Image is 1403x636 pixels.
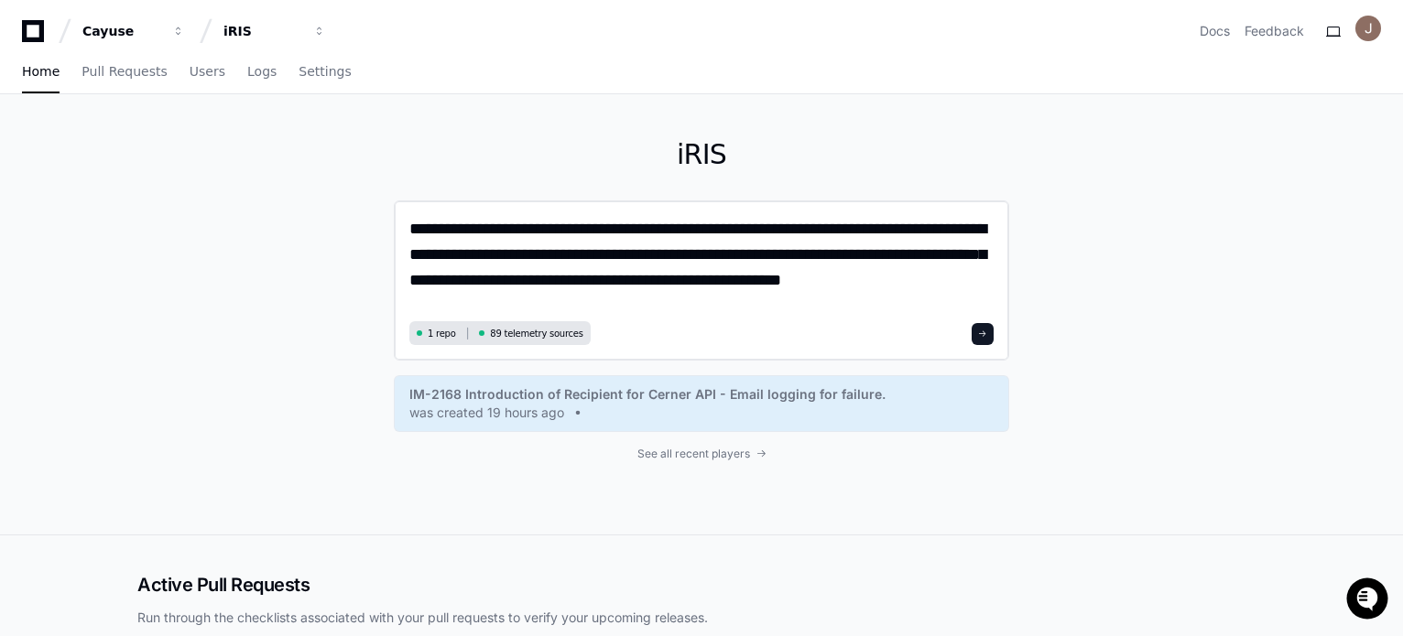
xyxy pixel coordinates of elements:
button: Feedback [1245,22,1304,40]
span: 89 telemetry sources [490,327,582,340]
span: Users [190,66,225,77]
img: 1736555170064-99ba0984-63c1-480f-8ee9-699278ef63ed [18,136,51,169]
a: Users [190,51,225,93]
div: Cayuse [82,22,161,40]
span: IM-2168 Introduction of Recipient for Cerner API - Email logging for failure. [409,385,886,404]
span: Settings [299,66,351,77]
a: Pull Requests [82,51,167,93]
img: PlayerZero [18,18,55,55]
a: Docs [1200,22,1230,40]
img: ACg8ocL0-VV38dUbyLUN_j_Ryupr2ywH6Bky3aOUOf03hrByMsB9Zg=s96-c [1355,16,1381,41]
a: Home [22,51,60,93]
span: was created 19 hours ago [409,404,564,422]
a: Logs [247,51,277,93]
span: Home [22,66,60,77]
span: Pylon [182,192,222,206]
button: Start new chat [311,142,333,164]
a: IM-2168 Introduction of Recipient for Cerner API - Email logging for failure.was created 19 hours... [409,385,994,422]
div: iRIS [223,22,302,40]
span: See all recent players [637,447,750,461]
span: Pull Requests [82,66,167,77]
a: See all recent players [394,447,1009,461]
span: 1 repo [428,327,456,340]
a: Powered byPylon [129,191,222,206]
button: iRIS [216,15,333,48]
div: Welcome [18,73,333,102]
h1: iRIS [394,138,1009,171]
button: Cayuse [75,15,192,48]
iframe: Open customer support [1344,576,1394,625]
p: Run through the checklists associated with your pull requests to verify your upcoming releases. [137,609,1266,627]
h2: Active Pull Requests [137,572,1266,598]
div: We're offline, we'll be back soon [62,155,239,169]
div: Start new chat [62,136,300,155]
span: Logs [247,66,277,77]
a: Settings [299,51,351,93]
